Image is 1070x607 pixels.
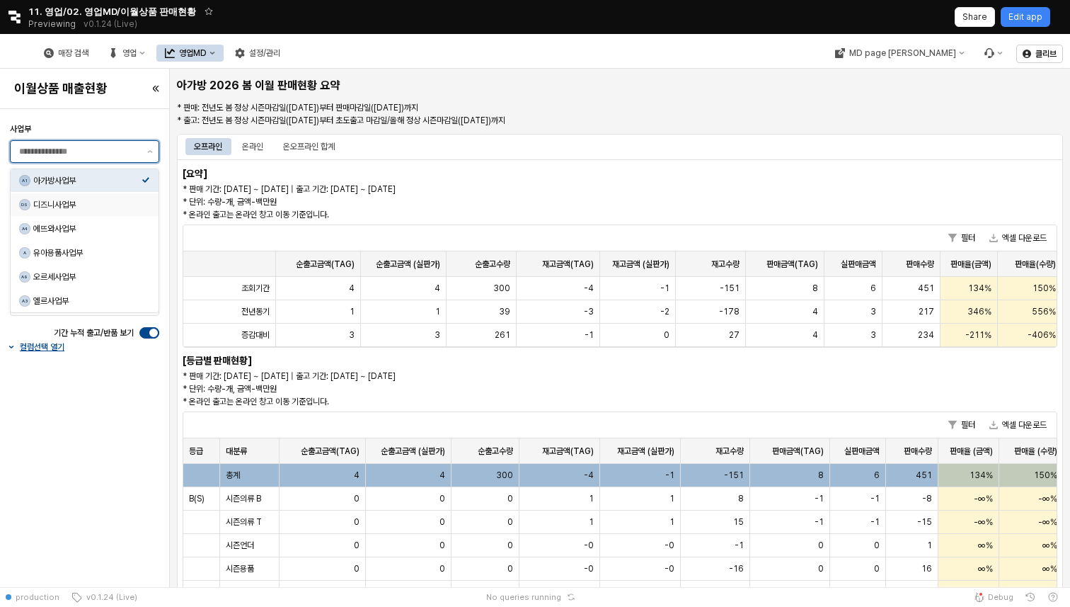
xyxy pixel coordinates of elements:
div: 디즈니사업부 [33,199,142,210]
span: ∞% [978,540,993,551]
div: 유아용품사업부 [33,247,142,259]
span: -4 [584,283,594,294]
span: 300 [493,283,510,294]
div: 영업 [100,45,154,62]
span: 6 [874,470,880,481]
p: v0.1.24 (Live) [84,18,137,30]
span: 4 [812,306,818,317]
span: No queries running [486,591,561,603]
div: Previewing v0.1.24 (Live) [28,14,145,34]
span: 0 [354,493,359,504]
span: 1 [669,516,674,528]
span: v0.1.24 (Live) [82,591,137,603]
div: 오프라인 [194,138,222,155]
span: 재고금액(TAG) [542,446,594,457]
div: 영업MD [179,48,207,58]
span: ∞% [978,563,993,574]
span: 0 [818,563,824,574]
span: 실판매금액 [841,259,876,270]
span: 순출고수량 [478,446,513,457]
span: 0 [354,563,359,574]
span: 사업부 [10,124,31,134]
span: -∞% [1038,493,1057,504]
span: A1 [20,176,30,186]
span: -151 [724,470,744,481]
span: 1 [589,493,594,504]
span: 판매율 (금액) [950,446,993,457]
span: 판매금액(TAG) [766,259,818,270]
span: ∞% [1042,540,1057,551]
span: -4 [584,470,594,481]
span: 판매율(수량) [1015,259,1056,270]
span: 27 [729,329,740,341]
span: 8 [818,470,824,481]
span: 0 [507,563,513,574]
span: 0 [669,586,674,598]
span: 3 [870,306,876,317]
span: 39 [499,306,510,317]
span: 기간 누적 출고/반품 보기 [54,328,134,338]
span: 실판매금액 [844,446,880,457]
span: 134% [968,283,991,294]
span: -1 [660,283,669,294]
span: B(S) [189,493,205,504]
span: 150% [1034,470,1057,481]
span: A [20,248,30,258]
span: 총계 [226,470,240,481]
span: 재고금액 (실판가) [617,446,674,457]
span: -∞% [974,516,993,528]
p: 컬럼선택 열기 [20,341,64,353]
span: -406% [1028,329,1056,341]
h5: 아가방 2026 봄 이월 판매현황 요약 [177,79,539,93]
span: -3 [584,306,594,317]
span: 0 [818,540,824,551]
p: * 판매 기간: [DATE] ~ [DATE] | 출고 기간: [DATE] ~ [DATE] * 단위: 수량-개, 금액-백만원 * 온라인 출고는 온라인 창고 이동 기준입니다. [183,370,688,408]
button: 필터 [943,416,981,433]
span: 0 [588,586,594,598]
span: 134% [970,470,993,481]
main: App Frame [170,69,1070,587]
span: 판매율 (수량) [1014,446,1057,457]
div: 매장 검색 [58,48,88,58]
span: -1 [735,540,744,551]
span: 11. 영업/02. 영업MD/이월상품 판매현황 [28,4,196,18]
span: -1 [815,516,824,528]
span: 1 [589,516,594,528]
span: 16 [921,563,932,574]
h4: 이월상품 매출현황 [14,81,129,96]
span: -0 [870,586,880,598]
span: 8 [812,283,818,294]
div: 엘르사업부 [33,295,142,307]
span: 0 [507,586,513,598]
span: -∞% [1038,516,1057,528]
span: 재고수량 [715,446,744,457]
span: 0 [354,516,359,528]
span: 150% [1032,283,1056,294]
span: 3 [349,329,355,341]
span: 4 [349,283,355,294]
span: 4 [439,470,445,481]
span: -1 [585,329,594,341]
span: 조회기간 [241,283,270,294]
p: * 판매: 전년도 봄 정상 시즌마감일([DATE])부터 판매마감일([DATE])까지 * 출고: 전년도 봄 정상 시즌마감일([DATE])부터 초도출고 마감일/올해 정상 시즌마감... [177,101,914,127]
span: 6 [870,283,876,294]
span: 1 [927,540,932,551]
span: 시즌의류 T [226,516,262,528]
span: -1 [870,516,880,528]
span: 시즌언더 [226,540,254,551]
span: 261 [495,329,510,341]
button: Help [1042,587,1064,607]
span: 3 [435,329,440,341]
span: 0 [439,586,445,598]
span: 0 [507,540,513,551]
span: A3 [20,296,30,306]
div: 매장 검색 [35,45,97,62]
span: DS [20,200,30,210]
span: 1 [350,306,355,317]
h6: [등급별 판매현황] [183,354,319,367]
div: MD page 이동 [826,45,972,62]
div: 오프라인 [185,138,231,155]
span: 0 [664,329,669,341]
span: 0 [354,586,359,598]
span: 순출고금액(TAG) [301,446,359,457]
